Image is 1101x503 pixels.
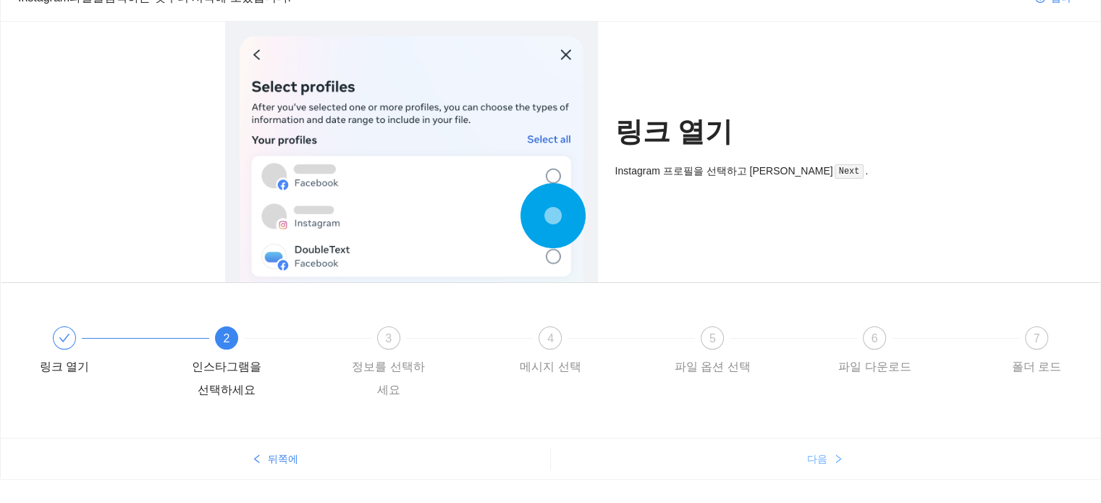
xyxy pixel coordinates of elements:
button: 다음오른쪽 [551,447,1101,470]
div: 5파일 옵션 선택 [670,326,832,379]
span: 확인하다 [59,332,70,344]
font: 6 [872,332,878,345]
font: 4 [547,332,554,345]
div: 7폴더 로드 [995,326,1079,379]
div: 6파일 다운로드 [832,326,995,379]
font: 메시지 선택 [520,360,581,373]
font: 링크 열기 [40,360,89,373]
font: 7 [1034,332,1040,345]
div: 링크 열기 [22,326,185,379]
font: 3 [385,332,392,345]
code: Next [835,164,864,179]
font: Instagram 프로필을 선택하고 [PERSON_NAME] [615,165,833,177]
font: . [865,165,868,177]
div: 3정보를 선택하세요 [347,326,509,402]
font: 5 [709,332,716,345]
font: 인스타그램을 선택하세요 [192,360,261,396]
span: 왼쪽 [252,454,262,465]
div: 4메시지 선택 [508,326,670,379]
font: 다음 [807,453,827,465]
font: 2 [223,332,229,345]
font: 링크 열기 [615,117,733,147]
span: 오른쪽 [833,454,843,465]
font: 뒤쪽에 [268,453,298,465]
font: 파일 옵션 선택 [675,360,751,373]
font: 파일 다운로드 [838,360,911,373]
button: 왼쪽뒤쪽에 [1,447,550,470]
font: 폴더 로드 [1012,360,1061,373]
font: 정보를 선택하세요 [352,360,424,396]
div: 2인스타그램을 선택하세요 [185,326,347,402]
